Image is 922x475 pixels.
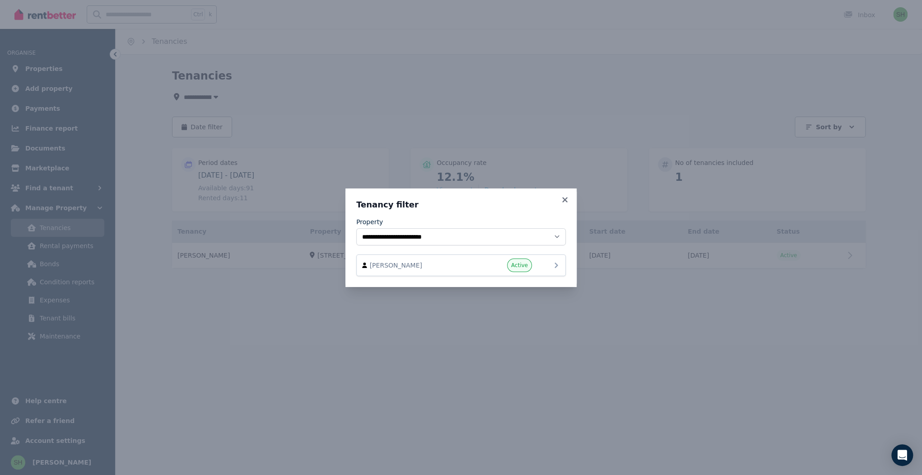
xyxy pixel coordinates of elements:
h3: Tenancy filter [356,199,566,210]
span: Active [511,262,528,269]
span: [PERSON_NAME] [370,261,473,270]
div: Open Intercom Messenger [891,444,913,466]
label: Property [356,217,383,226]
a: [PERSON_NAME]Active [356,254,566,276]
